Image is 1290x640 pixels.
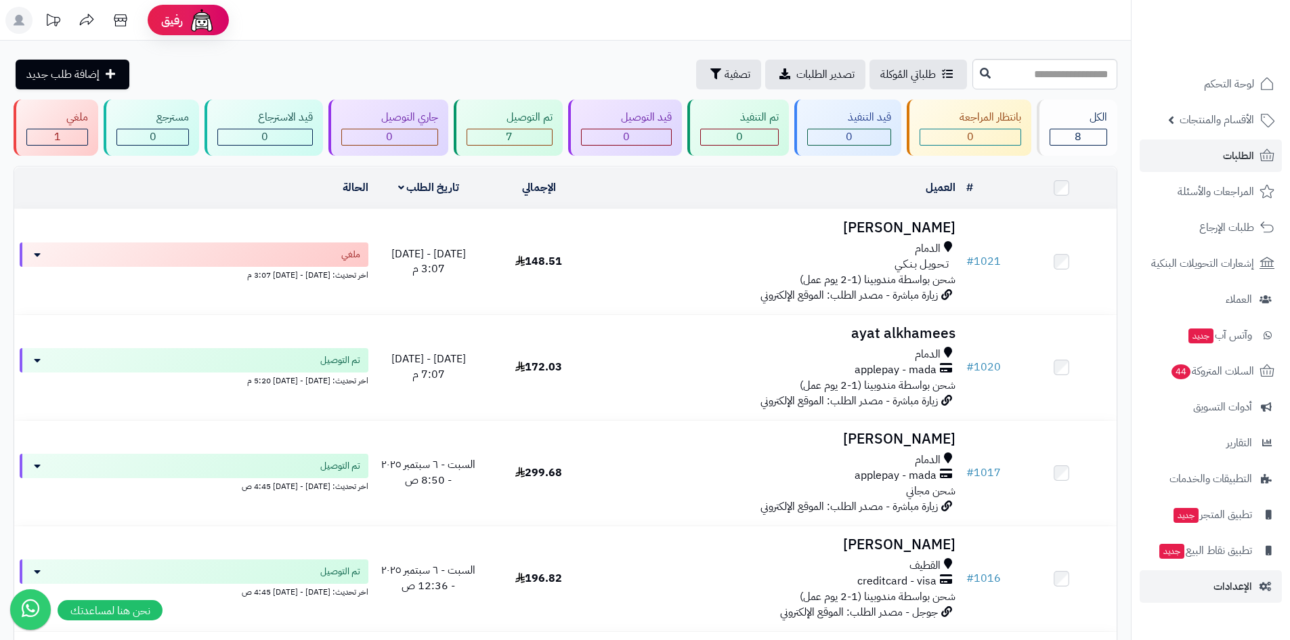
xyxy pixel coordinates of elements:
a: #1016 [966,570,1001,586]
div: اخر تحديث: [DATE] - [DATE] 5:20 م [20,372,368,387]
span: وآتس آب [1187,326,1252,345]
a: إشعارات التحويلات البنكية [1140,247,1282,280]
span: الدمام [915,241,941,257]
span: 0 [150,129,156,145]
div: قيد التنفيذ [807,110,890,125]
a: #1020 [966,359,1001,375]
span: المراجعات والأسئلة [1178,182,1254,201]
span: لوحة التحكم [1204,74,1254,93]
span: [DATE] - [DATE] 7:07 م [391,351,466,383]
span: # [966,570,974,586]
span: زيارة مباشرة - مصدر الطلب: الموقع الإلكتروني [760,393,938,409]
span: الطلبات [1223,146,1254,165]
a: الكل8 [1034,100,1120,156]
span: جديد [1174,508,1199,523]
a: التطبيقات والخدمات [1140,463,1282,495]
span: التقارير [1226,433,1252,452]
div: جاري التوصيل [341,110,438,125]
a: قيد التنفيذ 0 [792,100,903,156]
div: 0 [342,129,437,145]
a: جاري التوصيل 0 [326,100,451,156]
span: تصدير الطلبات [796,66,855,83]
a: تطبيق نقاط البيعجديد [1140,534,1282,567]
span: 0 [736,129,743,145]
span: جوجل - مصدر الطلب: الموقع الإلكتروني [780,604,938,620]
span: # [966,465,974,481]
span: رفيق [161,12,183,28]
a: الطلبات [1140,140,1282,172]
div: 0 [218,129,311,145]
a: مسترجع 0 [101,100,202,156]
div: اخر تحديث: [DATE] - [DATE] 4:45 ص [20,478,368,492]
span: تطبيق المتجر [1172,505,1252,524]
div: اخر تحديث: [DATE] - [DATE] 4:45 ص [20,584,368,598]
div: الكل [1050,110,1107,125]
a: بانتظار المراجعة 0 [904,100,1034,156]
span: إضافة طلب جديد [26,66,100,83]
span: شحن مجاني [906,483,955,499]
div: تم التوصيل [467,110,553,125]
span: السلات المتروكة [1170,362,1254,381]
span: الدمام [915,452,941,468]
a: إضافة طلب جديد [16,60,129,89]
a: وآتس آبجديد [1140,319,1282,351]
button: تصفية [696,60,761,89]
span: القطيف [909,558,941,574]
span: applepay - mada [855,362,937,378]
span: التطبيقات والخدمات [1169,469,1252,488]
span: تم التوصيل [320,459,360,473]
span: جديد [1159,544,1184,559]
a: السلات المتروكة44 [1140,355,1282,387]
a: الإعدادات [1140,570,1282,603]
span: السبت - ٦ سبتمبر ٢٠٢٥ - 12:36 ص [381,562,475,594]
a: تم التوصيل 7 [451,100,565,156]
div: 0 [582,129,671,145]
div: 7 [467,129,552,145]
a: لوحة التحكم [1140,68,1282,100]
h3: [PERSON_NAME] [599,431,955,447]
a: تطبيق المتجرجديد [1140,498,1282,531]
span: تم التوصيل [320,565,360,578]
a: تصدير الطلبات [765,60,865,89]
h3: [PERSON_NAME] [599,537,955,553]
h3: [PERSON_NAME] [599,220,955,236]
span: # [966,359,974,375]
span: جديد [1188,328,1213,343]
a: الإجمالي [522,179,556,196]
a: العملاء [1140,283,1282,316]
span: طلباتي المُوكلة [880,66,936,83]
a: قيد التوصيل 0 [565,100,685,156]
a: طلبات الإرجاع [1140,211,1282,244]
div: تم التنفيذ [700,110,779,125]
a: المراجعات والأسئلة [1140,175,1282,208]
span: 196.82 [515,570,562,586]
a: # [966,179,973,196]
span: creditcard - visa [857,574,937,589]
a: قيد الاسترجاع 0 [202,100,325,156]
span: تطبيق نقاط البيع [1158,541,1252,560]
a: #1021 [966,253,1001,270]
span: أدوات التسويق [1193,398,1252,417]
span: تـحـويـل بـنـكـي [895,257,949,272]
a: #1017 [966,465,1001,481]
div: ملغي [26,110,88,125]
span: الدمام [915,347,941,362]
a: العميل [926,179,955,196]
span: ملغي [341,248,360,261]
span: 0 [261,129,268,145]
span: شحن بواسطة مندوبينا (1-2 يوم عمل) [800,377,955,393]
span: 0 [623,129,630,145]
div: 0 [701,129,778,145]
a: ملغي 1 [11,100,101,156]
span: 0 [386,129,393,145]
div: 0 [117,129,188,145]
a: التقارير [1140,427,1282,459]
div: اخر تحديث: [DATE] - [DATE] 3:07 م [20,267,368,281]
div: مسترجع [116,110,189,125]
div: 1 [27,129,87,145]
span: زيارة مباشرة - مصدر الطلب: الموقع الإلكتروني [760,287,938,303]
span: السبت - ٦ سبتمبر ٢٠٢٥ - 8:50 ص [381,456,475,488]
h3: ayat alkhamees [599,326,955,341]
span: شحن بواسطة مندوبينا (1-2 يوم عمل) [800,589,955,605]
span: 7 [506,129,513,145]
